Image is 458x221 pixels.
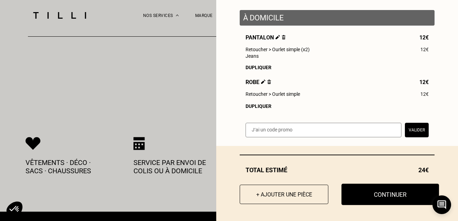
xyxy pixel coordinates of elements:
[261,80,266,84] img: Éditer
[418,166,429,174] span: 24€
[246,65,429,70] div: Dupliquer
[240,166,435,174] div: Total estimé
[243,13,431,22] p: À domicile
[405,123,429,137] button: Valider
[420,47,429,52] span: 12€
[341,184,439,205] button: Continuer
[246,123,401,137] input: J‘ai un code promo
[419,79,429,85] span: 12€
[282,35,286,39] img: Supprimer
[419,34,429,41] span: 12€
[246,79,271,85] span: Robe
[246,53,259,59] span: Jeans
[246,47,310,52] span: Retoucher > Ourlet simple (x2)
[267,80,271,84] img: Supprimer
[240,185,328,204] button: + Ajouter une pièce
[246,103,429,109] div: Dupliquer
[246,34,286,41] span: Pantalon
[420,91,429,97] span: 12€
[276,35,280,39] img: Éditer
[246,91,300,97] span: Retoucher > Ourlet simple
